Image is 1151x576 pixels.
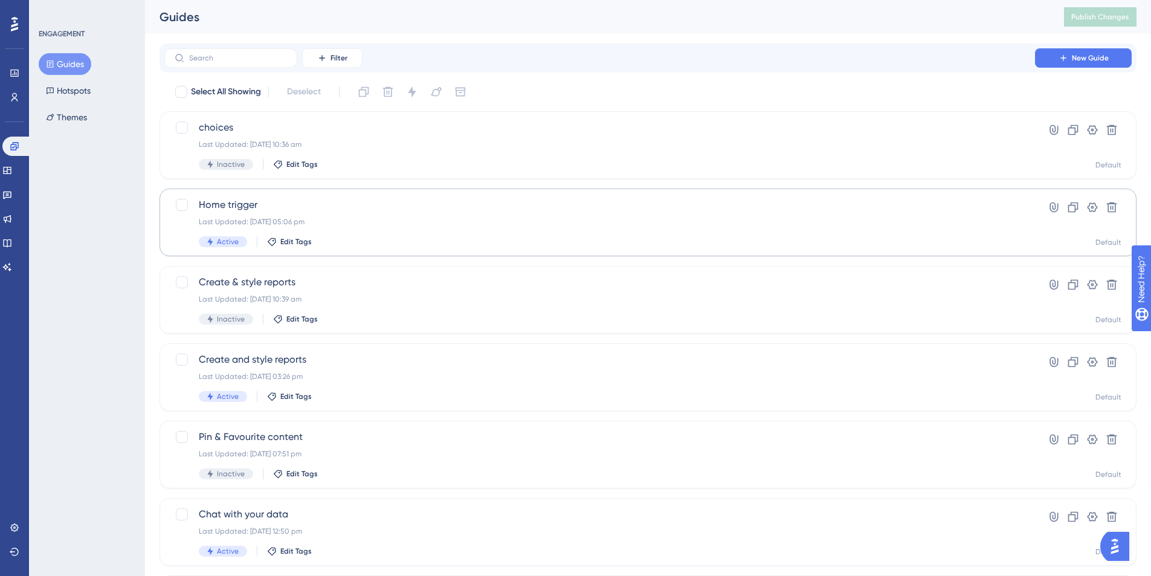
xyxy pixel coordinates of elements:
[267,392,312,401] button: Edit Tags
[199,120,1001,135] span: choices
[1095,238,1121,247] div: Default
[217,392,239,401] span: Active
[267,237,312,247] button: Edit Tags
[199,526,1001,536] div: Last Updated: [DATE] 12:50 pm
[1071,12,1129,22] span: Publish Changes
[199,294,1001,304] div: Last Updated: [DATE] 10:39 am
[280,237,312,247] span: Edit Tags
[199,507,1001,522] span: Chat with your data
[160,8,1034,25] div: Guides
[1095,160,1121,170] div: Default
[199,372,1001,381] div: Last Updated: [DATE] 03:26 pm
[1072,53,1109,63] span: New Guide
[199,275,1001,290] span: Create & style reports
[191,85,261,99] span: Select All Showing
[286,469,318,479] span: Edit Tags
[267,546,312,556] button: Edit Tags
[199,198,1001,212] span: Home trigger
[1064,7,1136,27] button: Publish Changes
[199,140,1001,149] div: Last Updated: [DATE] 10:36 am
[199,352,1001,367] span: Create and style reports
[1095,470,1121,479] div: Default
[1035,48,1132,68] button: New Guide
[217,314,245,324] span: Inactive
[280,546,312,556] span: Edit Tags
[1095,392,1121,402] div: Default
[280,392,312,401] span: Edit Tags
[39,29,85,39] div: ENGAGEMENT
[286,314,318,324] span: Edit Tags
[217,160,245,169] span: Inactive
[39,106,94,128] button: Themes
[276,81,332,103] button: Deselect
[199,449,1001,459] div: Last Updated: [DATE] 07:51 pm
[286,160,318,169] span: Edit Tags
[273,160,318,169] button: Edit Tags
[199,217,1001,227] div: Last Updated: [DATE] 05:06 pm
[217,546,239,556] span: Active
[287,85,321,99] span: Deselect
[273,314,318,324] button: Edit Tags
[199,430,1001,444] span: Pin & Favourite content
[28,3,76,18] span: Need Help?
[273,469,318,479] button: Edit Tags
[39,80,98,102] button: Hotspots
[39,53,91,75] button: Guides
[189,54,287,62] input: Search
[302,48,363,68] button: Filter
[1095,547,1121,557] div: Default
[330,53,347,63] span: Filter
[1100,528,1136,565] iframe: UserGuiding AI Assistant Launcher
[217,469,245,479] span: Inactive
[1095,315,1121,325] div: Default
[217,237,239,247] span: Active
